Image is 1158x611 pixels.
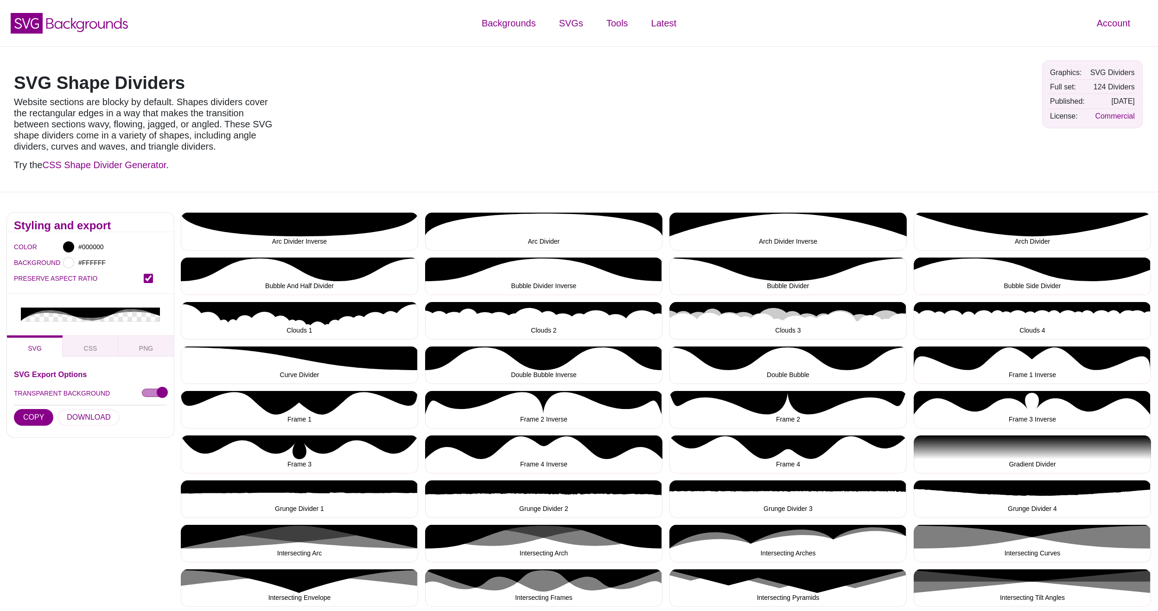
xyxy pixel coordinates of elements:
a: Account [1085,9,1142,37]
button: Curve Divider [181,346,418,384]
button: Grunge Divider 4 [914,480,1151,518]
button: Bubble Divider [669,258,907,295]
button: Intersecting Arc [181,525,418,562]
a: CSS Shape Divider Generator [43,160,166,170]
button: Frame 1 Inverse [914,346,1151,384]
a: SVGs [547,9,595,37]
button: COPY [14,409,53,426]
button: Frame 1 [181,391,418,428]
td: 124 Dividers [1088,80,1137,94]
p: Website sections are blocky by default. Shapes dividers cover the rectangular edges in a way that... [14,96,278,152]
button: Clouds 2 [425,302,662,340]
button: DOWNLOAD [57,409,120,426]
button: PNG [118,335,174,357]
button: Intersecting Curves [914,525,1151,562]
a: Tools [595,9,640,37]
button: Grunge Divider 2 [425,480,662,518]
button: Frame 4 [669,435,907,473]
button: Grunge Divider 3 [669,480,907,518]
td: SVG Dividers [1088,66,1137,79]
td: Graphics: [1048,66,1087,79]
p: Try the . [14,159,278,170]
button: Double Bubble Inverse [425,346,662,384]
button: Frame 2 [669,391,907,428]
button: Clouds 1 [181,302,418,340]
button: Intersecting Envelope [181,569,418,607]
button: CSS [63,335,118,357]
label: COLOR [14,241,25,253]
button: Frame 3 Inverse [914,391,1151,428]
h3: SVG Export Options [14,371,167,378]
td: Published: [1048,94,1087,108]
a: Commercial [1095,112,1134,120]
button: Arc Divider [425,213,662,250]
button: Intersecting Tilt Angles [914,569,1151,607]
button: Intersecting Arch [425,525,662,562]
label: TRANSPARENT BACKGROUND [14,387,110,399]
button: Grunge Divider 1 [181,480,418,518]
a: Backgrounds [470,9,547,37]
button: Clouds 3 [669,302,907,340]
button: Bubble Side Divider [914,258,1151,295]
button: Frame 3 [181,435,418,473]
a: Latest [640,9,688,37]
label: BACKGROUND [14,257,25,269]
button: Arch Divider [914,213,1151,250]
button: Intersecting Arches [669,525,907,562]
button: Clouds 4 [914,302,1151,340]
button: Bubble Divider Inverse [425,258,662,295]
label: PRESERVE ASPECT RATIO [14,272,144,284]
td: [DATE] [1088,94,1137,108]
span: PNG [139,345,153,352]
h2: Styling and export [14,222,167,229]
button: Frame 2 Inverse [425,391,662,428]
button: Double Bubble [669,346,907,384]
button: Frame 4 Inverse [425,435,662,473]
span: CSS [84,345,97,352]
button: Arc Divider Inverse [181,213,418,250]
td: License: [1048,109,1087,123]
button: Arch Divider Inverse [669,213,907,250]
td: Full set: [1048,80,1087,94]
button: Intersecting Pyramids [669,569,907,607]
button: Gradient Divider [914,435,1151,473]
h1: SVG Shape Dividers [14,74,278,92]
button: Bubble And Half Divider [181,258,418,295]
button: Intersecting Frames [425,569,662,607]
